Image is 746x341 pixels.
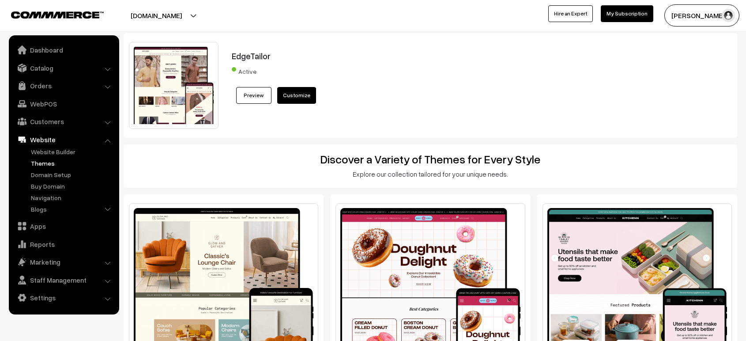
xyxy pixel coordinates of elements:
img: EdgeTailor [129,42,219,129]
img: COMMMERCE [11,11,104,18]
a: Website [11,132,116,148]
a: WebPOS [11,96,116,112]
a: Catalog [11,60,116,76]
a: COMMMERCE [11,9,88,19]
a: Marketing [11,254,116,270]
a: Apps [11,218,116,234]
img: user [722,9,735,22]
button: [PERSON_NAME] [664,4,739,27]
h3: EdgeTailor [232,51,681,61]
span: Active [232,64,276,76]
a: Orders [11,78,116,94]
a: Settings [11,290,116,306]
a: Navigation [29,193,116,202]
a: Staff Management [11,272,116,288]
a: Customize [277,87,316,104]
a: Preview [236,87,271,104]
a: Customers [11,114,116,129]
a: Domain Setup [29,170,116,179]
a: Website Builder [29,147,116,156]
a: My Subscription [601,5,653,22]
button: [DOMAIN_NAME] [100,4,213,27]
a: Buy Domain [29,182,116,191]
h3: Explore our collection tailored for your unique needs. [130,170,731,178]
h2: Discover a Variety of Themes for Every Style [130,152,731,166]
a: Blogs [29,205,116,214]
a: Hire an Expert [548,5,593,22]
a: Themes [29,159,116,168]
a: Dashboard [11,42,116,58]
a: Reports [11,236,116,252]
